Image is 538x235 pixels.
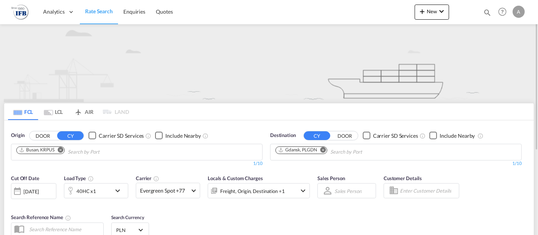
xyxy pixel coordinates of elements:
[165,132,201,140] div: Include Nearby
[440,132,475,140] div: Include Nearby
[123,8,145,15] span: Enquiries
[208,183,310,198] div: Freight Origin Destination Factory Stuffingicon-chevron-down
[155,132,201,140] md-checkbox: Checkbox No Ink
[116,227,137,233] span: PLN
[57,131,84,140] button: CY
[19,147,56,153] div: Press delete to remove this chip.
[11,175,39,181] span: Cut Off Date
[513,6,525,18] div: A
[331,131,358,140] button: DOOR
[496,5,513,19] div: Help
[208,175,263,181] span: Locals & Custom Charges
[38,103,68,120] md-tab-item: LCL
[4,24,534,102] img: new-FCL.png
[8,103,129,120] md-pagination-wrapper: Use the left and right arrow keys to navigate between tabs
[437,7,446,16] md-icon: icon-chevron-down
[278,147,319,153] div: Press delete to remove this chip.
[373,132,418,140] div: Carrier SD Services
[11,3,28,20] img: 2b726980256c11eeaa87296e05903fd5.png
[299,186,308,195] md-icon: icon-chevron-down
[11,132,25,139] span: Origin
[64,175,94,181] span: Load Type
[11,160,263,167] div: 1/10
[384,175,422,181] span: Customer Details
[53,147,64,154] button: Remove
[483,8,491,17] md-icon: icon-magnify
[496,5,509,18] span: Help
[64,183,128,198] div: 40HC x1icon-chevron-down
[25,224,103,235] input: Search Reference Name
[274,144,405,158] md-chips-wrap: Chips container. Use arrow keys to select chips.
[400,185,457,196] input: Enter Customer Details
[89,132,144,140] md-checkbox: Checkbox No Ink
[483,8,491,20] div: icon-magnify
[74,107,83,113] md-icon: icon-airplane
[113,186,126,195] md-icon: icon-chevron-down
[11,183,56,199] div: [DATE]
[270,132,296,139] span: Destination
[65,215,71,221] md-icon: Your search will be saved by the below given name
[140,187,189,195] span: Evergreen Spot +77
[304,131,330,140] button: CY
[15,144,143,158] md-chips-wrap: Chips container. Use arrow keys to select chips.
[418,7,427,16] md-icon: icon-plus 400-fg
[30,131,56,140] button: DOOR
[43,8,65,16] span: Analytics
[334,185,362,196] md-select: Sales Person
[429,132,475,140] md-checkbox: Checkbox No Ink
[8,103,38,120] md-tab-item: FCL
[156,8,173,15] span: Quotes
[85,8,113,14] span: Rate Search
[19,147,54,153] div: Busan, KRPUS
[153,176,159,182] md-icon: The selected Trucker/Carrierwill be displayed in the rate results If the rates are from another f...
[88,176,94,182] md-icon: icon-information-outline
[11,214,71,220] span: Search Reference Name
[363,132,418,140] md-checkbox: Checkbox No Ink
[202,133,208,139] md-icon: Unchecked: Ignores neighbouring ports when fetching rates.Checked : Includes neighbouring ports w...
[11,198,17,209] md-datepicker: Select
[270,160,522,167] div: 1/10
[23,188,39,195] div: [DATE]
[68,103,99,120] md-tab-item: AIR
[477,133,484,139] md-icon: Unchecked: Ignores neighbouring ports when fetching rates.Checked : Includes neighbouring ports w...
[316,147,327,154] button: Remove
[420,133,426,139] md-icon: Unchecked: Search for CY (Container Yard) services for all selected carriers.Checked : Search for...
[418,8,446,14] span: New
[220,186,285,196] div: Freight Origin Destination Factory Stuffing
[99,132,144,140] div: Carrier SD Services
[330,146,402,158] input: Chips input.
[68,146,140,158] input: Chips input.
[278,147,317,153] div: Gdansk, PLGDN
[415,5,449,20] button: icon-plus 400-fgNewicon-chevron-down
[76,186,96,196] div: 40HC x1
[145,133,151,139] md-icon: Unchecked: Search for CY (Container Yard) services for all selected carriers.Checked : Search for...
[111,215,144,220] span: Search Currency
[136,175,159,181] span: Carrier
[317,175,345,181] span: Sales Person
